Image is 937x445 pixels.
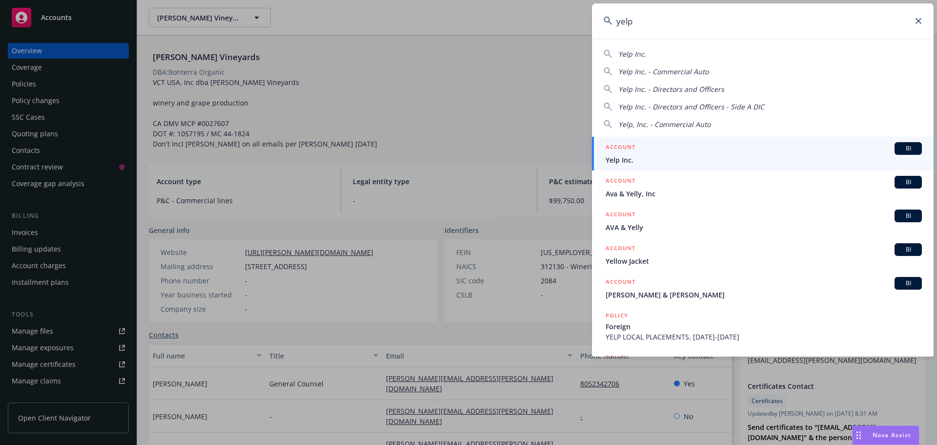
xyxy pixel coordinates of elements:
[618,85,724,94] span: Yelp Inc. - Directors and Officers
[853,426,865,445] div: Drag to move
[898,178,918,187] span: BI
[606,290,922,300] span: [PERSON_NAME] & [PERSON_NAME]
[606,311,628,320] h5: POLICY
[606,243,635,255] h5: ACCOUNT
[898,279,918,288] span: BI
[592,170,934,204] a: ACCOUNTBIAva & Yelly, Inc
[606,189,922,199] span: Ava & Yelly, Inc
[606,332,922,342] span: YELP LOCAL PLACEMENTS, [DATE]-[DATE]
[606,142,635,154] h5: ACCOUNT
[606,353,628,362] h5: POLICY
[592,3,934,39] input: Search...
[592,347,934,389] a: POLICY
[873,431,911,439] span: Nova Assist
[606,176,635,188] h5: ACCOUNT
[898,212,918,220] span: BI
[592,238,934,272] a: ACCOUNTBIYellow Jacket
[606,321,922,332] span: Foreign
[592,272,934,305] a: ACCOUNTBI[PERSON_NAME] & [PERSON_NAME]
[618,67,709,76] span: Yelp Inc. - Commercial Auto
[606,210,635,221] h5: ACCOUNT
[606,256,922,266] span: Yellow Jacket
[898,144,918,153] span: BI
[606,155,922,165] span: Yelp Inc.
[606,222,922,233] span: AVA & Yelly
[852,425,919,445] button: Nova Assist
[618,102,764,111] span: Yelp Inc. - Directors and Officers - Side A DIC
[618,49,646,59] span: Yelp Inc.
[898,245,918,254] span: BI
[592,305,934,347] a: POLICYForeignYELP LOCAL PLACEMENTS, [DATE]-[DATE]
[606,277,635,289] h5: ACCOUNT
[592,137,934,170] a: ACCOUNTBIYelp Inc.
[592,204,934,238] a: ACCOUNTBIAVA & Yelly
[618,120,711,129] span: Yelp, Inc. - Commercial Auto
